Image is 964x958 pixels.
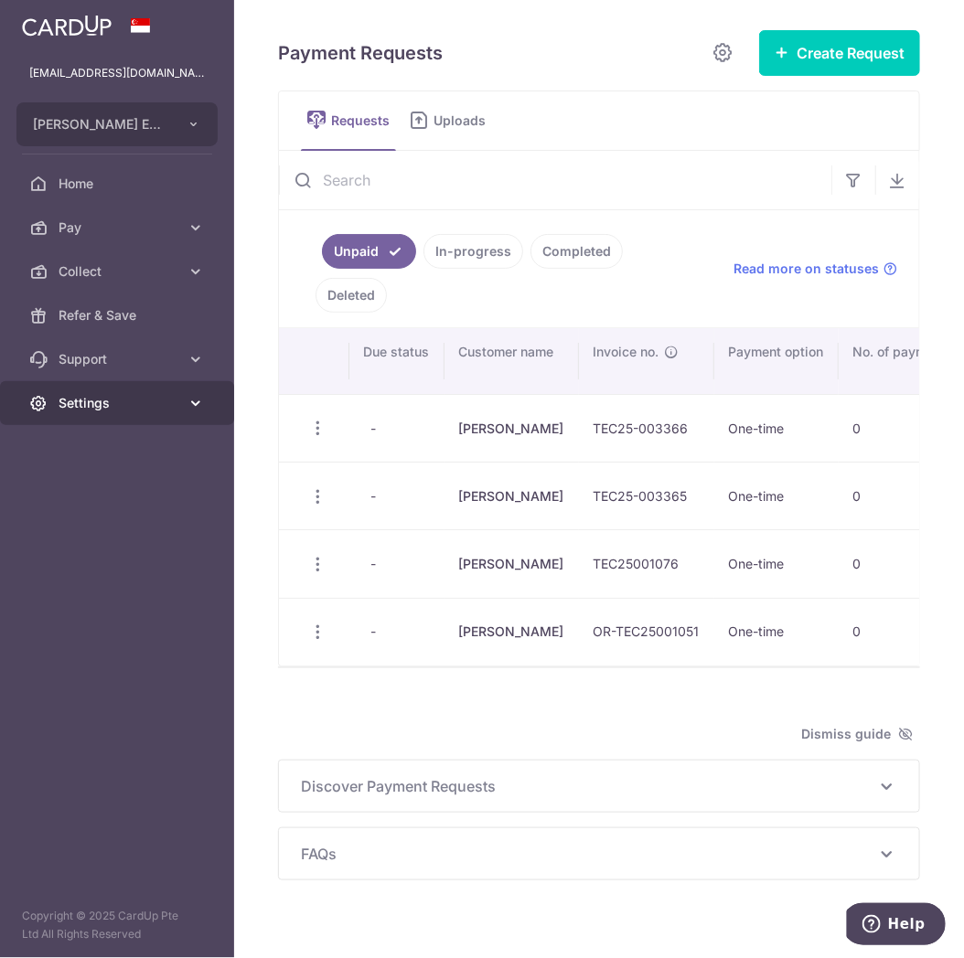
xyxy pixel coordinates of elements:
[729,343,824,361] span: Payment option
[423,234,523,269] a: In-progress
[301,91,396,150] a: Requests
[301,843,875,865] span: FAQs
[301,775,875,797] span: Discover Payment Requests
[29,64,205,82] p: [EMAIL_ADDRESS][DOMAIN_NAME]
[530,234,623,269] a: Completed
[579,529,714,597] td: TEC25001076
[579,328,714,394] th: Invoice no.
[714,328,839,394] th: Payment option
[759,30,920,76] button: Create Request
[316,278,387,313] a: Deleted
[434,112,498,130] span: Uploads
[734,260,879,278] span: Read more on statuses
[59,262,179,281] span: Collect
[594,343,659,361] span: Invoice no.
[59,350,179,368] span: Support
[714,394,839,462] td: One-time
[445,462,579,529] td: [PERSON_NAME]
[714,598,839,665] td: One-time
[279,151,831,209] input: Search
[445,328,579,394] th: Customer name
[847,903,946,949] iframe: Opens a widget where you can find more information
[579,394,714,462] td: TEC25-003366
[59,394,179,412] span: Settings
[579,462,714,529] td: TEC25-003365
[41,13,79,29] span: Help
[734,260,897,278] a: Read more on statuses
[445,394,579,462] td: [PERSON_NAME]
[301,843,897,865] p: FAQs
[331,112,396,130] span: Requests
[22,15,112,37] img: CardUp
[403,91,498,150] a: Uploads
[714,529,839,597] td: One-time
[322,234,416,269] a: Unpaid
[714,462,839,529] td: One-time
[59,306,179,325] span: Refer & Save
[364,619,384,644] span: -
[364,484,384,509] span: -
[301,775,897,797] p: Discover Payment Requests
[59,218,179,237] span: Pay
[579,598,714,665] td: OR-TEC25001051
[445,598,579,665] td: [PERSON_NAME]
[364,551,384,577] span: -
[364,416,384,442] span: -
[349,328,445,394] th: Due status
[801,723,913,745] span: Dismiss guide
[16,102,218,146] button: [PERSON_NAME] EYE CARE PTE. LTD.
[33,115,168,133] span: [PERSON_NAME] EYE CARE PTE. LTD.
[59,175,179,193] span: Home
[278,38,443,68] h5: Payment Requests
[445,529,579,597] td: [PERSON_NAME]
